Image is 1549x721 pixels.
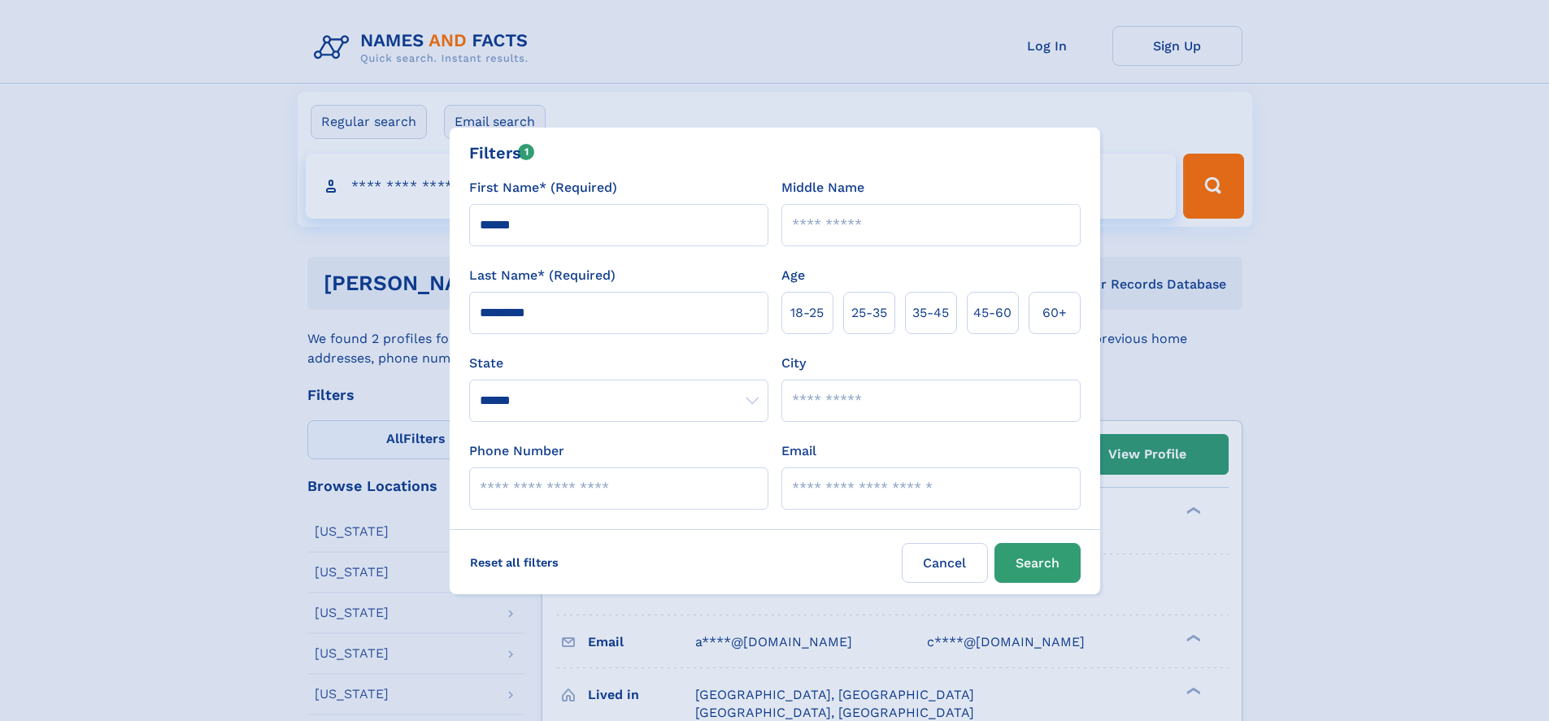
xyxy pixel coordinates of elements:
label: Phone Number [469,441,564,461]
label: Cancel [902,543,988,583]
span: 60+ [1042,303,1067,323]
label: Reset all filters [459,543,569,582]
span: 18‑25 [790,303,824,323]
div: Filters [469,141,535,165]
label: Age [781,266,805,285]
span: 45‑60 [973,303,1012,323]
label: Last Name* (Required) [469,266,616,285]
label: City [781,354,806,373]
label: Middle Name [781,178,864,198]
label: Email [781,441,816,461]
span: 35‑45 [912,303,949,323]
label: First Name* (Required) [469,178,617,198]
label: State [469,354,768,373]
span: 25‑35 [851,303,887,323]
button: Search [994,543,1081,583]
